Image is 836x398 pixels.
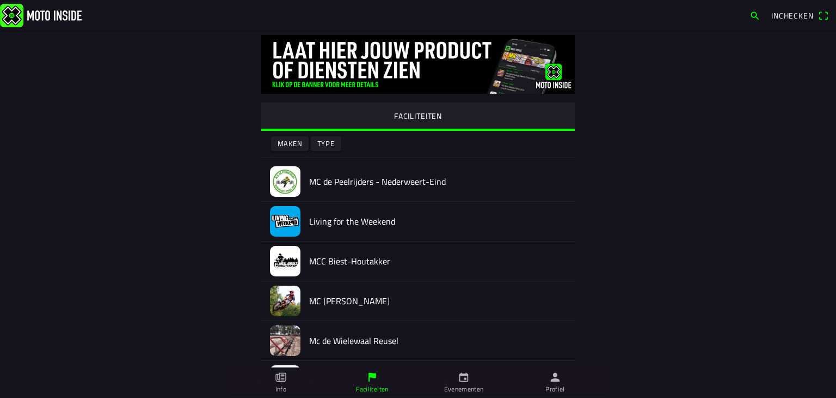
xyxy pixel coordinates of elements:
[278,140,303,147] ion-text: Maken
[270,166,300,197] img: aAdPnaJ0eM91CyR0W3EJwaucQemX36SUl3ujApoD.jpeg
[309,336,566,346] h2: Mc de Wielewaal Reusel
[311,136,341,151] ion-button: Type
[261,35,575,94] img: gq2TelBLMmpi4fWFHNg00ygdNTGbkoIX0dQjbKR7.jpg
[309,216,566,227] h2: Living for the Weekend
[766,6,834,25] a: Incheckenqr scanner
[261,102,575,131] ion-segment-button: FACILITEITEN
[771,10,814,21] span: Inchecken
[309,177,566,187] h2: MC de Peelrijders - Nederweert-Eind
[744,6,766,25] a: search
[270,246,300,276] img: blYthksgOceLkNu2ej2JKmd89r2Pk2JqgKxchyE3.jpg
[270,325,300,356] img: YWMvcvOLWY37agttpRZJaAs8ZAiLaNCKac4Ftzsi.jpeg
[309,256,566,267] h2: MCC Biest-Houtakker
[270,286,300,316] img: OVnFQxerog5cC59gt7GlBiORcCq4WNUAybko3va6.jpeg
[309,296,566,306] h2: MC [PERSON_NAME]
[270,206,300,237] img: iSUQscf9i1joESlnIyEiMfogXz7Bc5tjPeDLpnIM.jpeg
[270,365,300,396] img: vKiD6aWk1KGCV7kxOazT7ShHwSDtaq6zenDXxJPe.jpeg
